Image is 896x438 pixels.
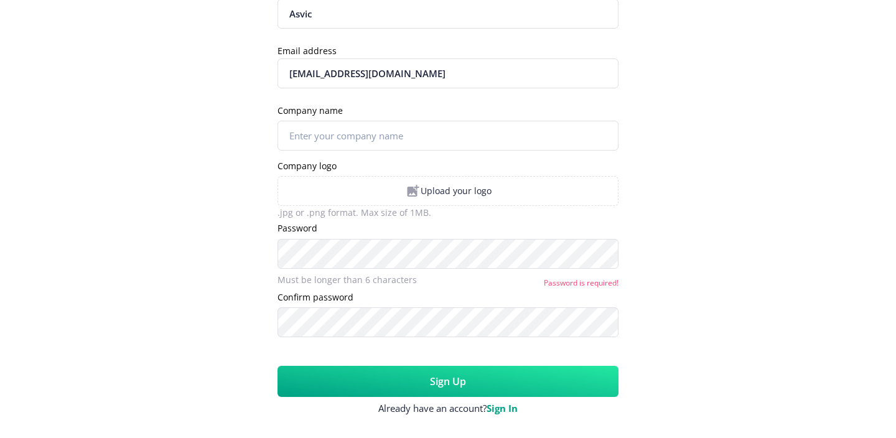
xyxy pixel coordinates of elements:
[278,121,618,151] input: Enter your company name
[278,366,618,397] button: Sign Up
[278,274,417,286] span: Must be longer than 6 characters
[278,46,337,56] label: Email address
[278,223,317,233] label: Password
[278,106,343,116] label: Company name
[278,58,618,88] input: Enter Email
[278,292,353,302] label: Confirm password
[278,176,618,206] div: Upload your logo
[544,278,618,288] p: Password is required!
[487,402,518,414] a: Sign In
[378,402,518,414] span: Already have an account?
[405,184,421,198] img: add-image-icon.svg
[278,207,431,218] span: .jpg or .png format. Max size of 1MB.
[278,161,337,171] label: Company logo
